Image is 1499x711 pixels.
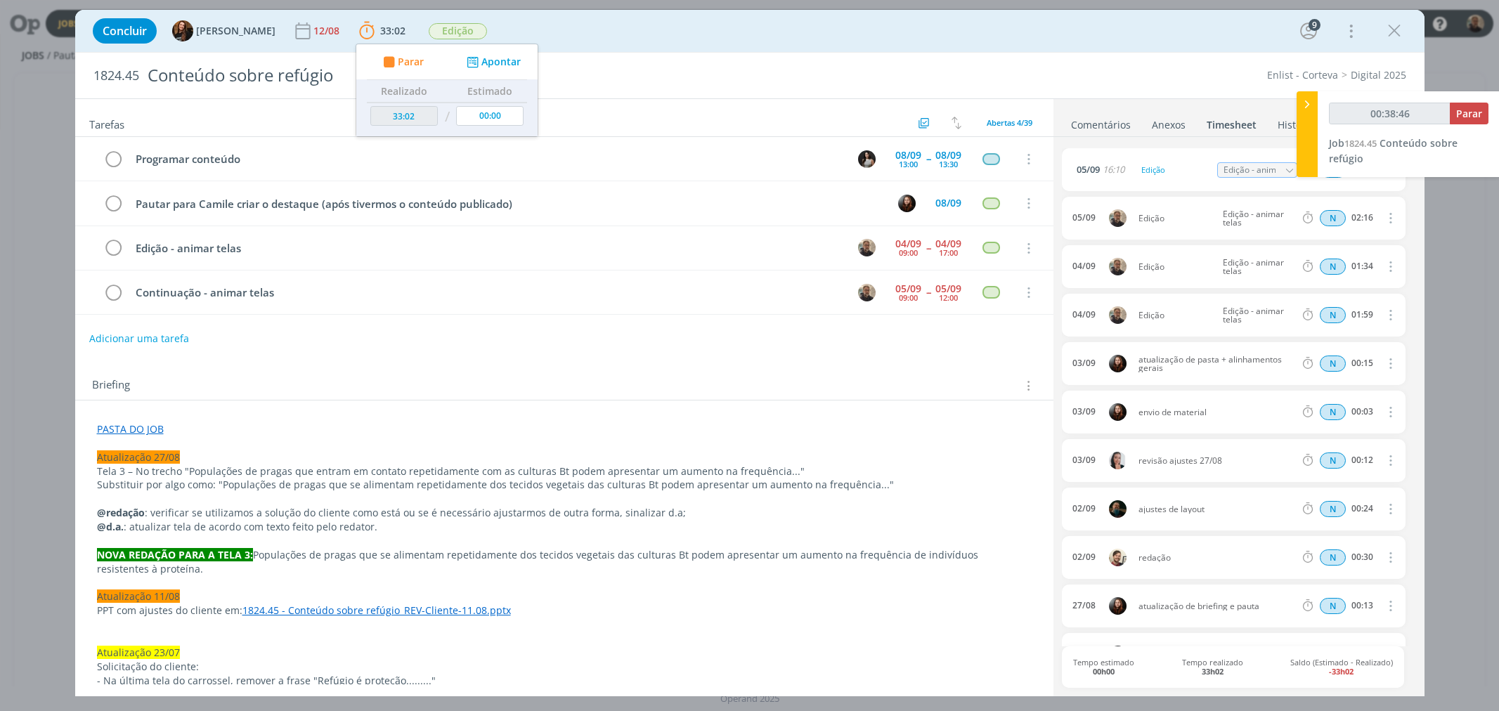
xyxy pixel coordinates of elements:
div: 08/09 [935,198,961,208]
strong: NOVA REDAÇÃO PARA A TELA 3: [97,548,253,561]
img: R [1109,258,1127,275]
button: E [897,193,918,214]
div: 17:00 [939,249,958,256]
div: 9 [1309,19,1320,31]
span: Atualização 11/08 [97,589,180,603]
div: 05/09 [935,284,961,294]
div: Edição [1138,162,1214,178]
ul: 33:02 [356,44,538,137]
img: E [1109,646,1127,663]
div: Edição - animar telas [130,240,845,257]
span: Tarefas [89,115,124,131]
span: Tempo estimado [1073,658,1134,676]
div: 01:34 [1351,261,1373,271]
div: 04/09 [895,239,921,249]
img: E [1109,597,1127,615]
span: 1824.45 [1344,137,1377,150]
p: Populações de pragas que se alimentam repetidamente dos tecidos vegetais das culturas Bt podem ap... [97,548,1032,576]
img: M [1109,500,1127,518]
div: Horas normais [1320,404,1346,420]
div: 27/08 [1072,601,1096,611]
a: 1824.45 - Conteúdo sobre refúgio_REV-Cliente-11.08.pptx [242,604,511,617]
a: PASTA DO JOB [97,422,164,436]
span: atualização de briefing e pauta [1133,602,1301,611]
span: N [1320,355,1346,372]
span: 05/09 [1077,165,1100,174]
button: Edição [428,22,488,40]
span: N [1320,549,1346,566]
img: R [1109,306,1127,324]
span: Edição - animar telas [1217,259,1298,275]
button: C [857,148,878,169]
span: 33:02 [380,24,405,37]
span: 1824.45 [93,68,139,84]
span: N [1320,210,1346,226]
div: 03/09 [1072,407,1096,417]
div: 02:16 [1351,213,1373,223]
span: N [1320,307,1346,323]
span: N [1320,501,1346,517]
div: 04/09 [1072,261,1096,271]
span: redação [1133,554,1301,562]
div: dialog [75,10,1425,696]
div: Continuação - animar telas [130,284,845,301]
p: : verificar se utilizamos a solução do cliente como está ou se é necessário ajustarmos de outra f... [97,506,1032,520]
img: E [898,195,916,212]
div: Horas normais [1320,307,1346,323]
div: Horas normais [1320,259,1346,275]
span: Edição [429,23,487,39]
img: E [1109,403,1127,421]
span: ajustes de layout [1133,505,1301,514]
span: 16:10 [1103,165,1124,174]
b: 00h00 [1093,666,1115,677]
img: C [858,150,876,168]
div: 05/09 [1072,213,1096,223]
img: C [1109,452,1127,469]
span: Saldo (Estimado - Realizado) [1290,658,1393,676]
span: -- [926,154,930,164]
a: Histórico [1277,112,1320,132]
div: 02/09 [1072,504,1096,514]
p: - Na última tela do carrossel, remover a frase "Refúgio é proteção........." [97,674,1032,688]
div: 00:13 [1351,601,1373,611]
div: Horas normais [1320,549,1346,566]
img: R [858,284,876,301]
img: arrow-down-up.svg [952,117,961,129]
span: -- [926,287,930,297]
button: Parar [379,55,424,70]
span: revisão ajustes 27/08 [1133,457,1301,465]
strong: @redação [97,506,145,519]
span: Atualização 27/08 [97,450,180,464]
button: Adicionar uma tarefa [89,326,190,351]
img: R [1109,209,1127,227]
div: Programar conteúdo [130,150,845,168]
span: Edição - animar telas [1217,210,1298,227]
div: Horas normais [1320,598,1346,614]
div: 00:03 [1351,407,1373,417]
a: Digital 2025 [1351,68,1406,81]
span: Abertas 4/39 [987,117,1032,128]
button: 9 [1297,20,1320,42]
span: Edição [1133,263,1217,271]
span: Parar [397,57,423,67]
div: 05/09 [895,284,921,294]
div: 03/09 [1072,455,1096,465]
div: 00:12 [1351,455,1373,465]
div: 13:30 [939,160,958,168]
span: Tela 3 – No trecho "Populações de pragas que entram em contato repetidamente com as culturas Bt p... [97,464,805,478]
div: 08/09 [895,150,921,160]
a: Timesheet [1206,112,1257,132]
div: 01:59 [1351,310,1373,320]
div: 03/09 [1072,358,1096,368]
span: Concluir [103,25,147,37]
button: 33:02 [356,20,409,42]
div: 12/08 [313,26,342,36]
span: Conteúdo sobre refúgio [1329,136,1458,165]
span: Substituir por algo como: "Populações de pragas que se alimentam repetidamente dos tecidos vegeta... [97,478,894,491]
span: envio de material [1133,408,1301,417]
div: Pautar para Camile criar o destaque (após tivermos o conteúdo publicado) [130,195,885,213]
span: Edição [1133,311,1217,320]
span: [PERSON_NAME] [196,26,275,36]
div: 00:15 [1351,358,1373,368]
span: Edição [1133,214,1217,223]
